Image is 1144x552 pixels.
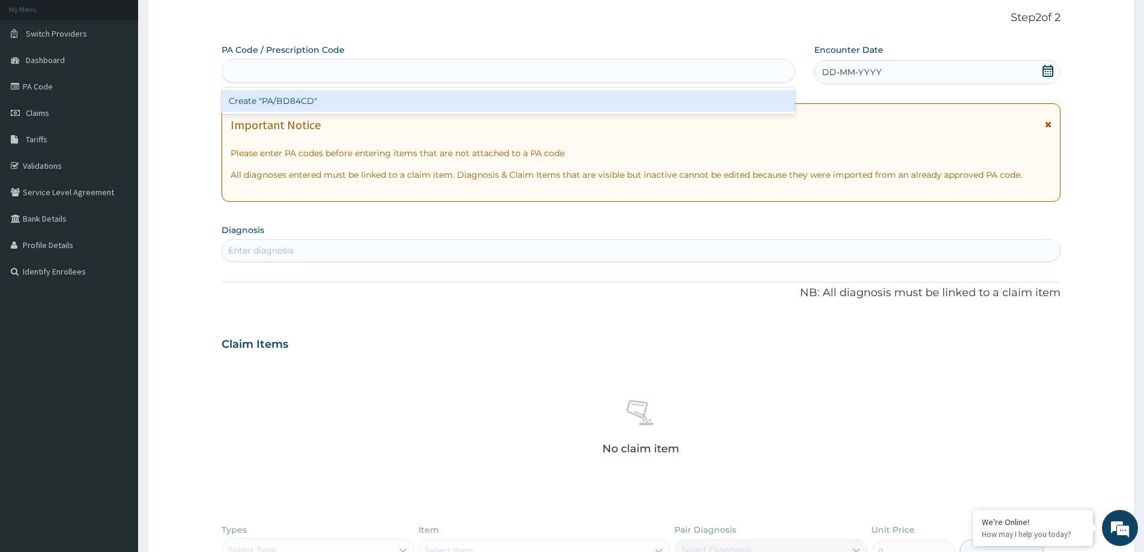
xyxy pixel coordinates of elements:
[222,224,264,236] label: Diagnosis
[197,6,226,35] div: Minimize live chat window
[222,338,288,351] h3: Claim Items
[222,285,1061,301] p: NB: All diagnosis must be linked to a claim item
[26,55,65,65] span: Dashboard
[222,44,345,56] label: PA Code / Prescription Code
[6,328,229,370] textarea: Type your message and hit 'Enter'
[231,169,1052,181] p: All diagnoses entered must be linked to a claim item. Diagnosis & Claim Items that are visible bu...
[982,529,1084,539] p: How may I help you today?
[231,147,1052,159] p: Please enter PA codes before entering items that are not attached to a PA code
[26,28,87,39] span: Switch Providers
[222,11,1061,25] p: Step 2 of 2
[26,134,47,145] span: Tariffs
[822,66,882,78] span: DD-MM-YYYY
[602,443,679,455] p: No claim item
[26,108,49,118] span: Claims
[222,90,795,112] div: Create "PA/BD84CD"
[231,118,321,132] h1: Important Notice
[22,60,49,90] img: d_794563401_company_1708531726252_794563401
[814,44,883,56] label: Encounter Date
[228,244,294,256] div: Enter diagnosis
[70,151,166,273] span: We're online!
[62,67,202,83] div: Chat with us now
[982,517,1084,527] div: We're Online!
